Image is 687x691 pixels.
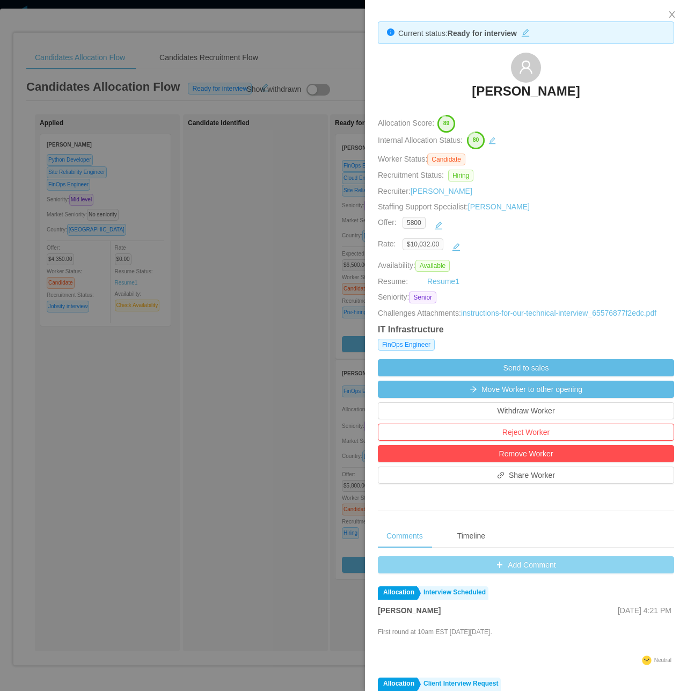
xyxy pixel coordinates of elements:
[427,276,459,287] a: Resume1
[472,83,580,100] h3: [PERSON_NAME]
[415,260,450,272] span: Available
[518,60,533,75] i: icon: user
[378,277,408,286] span: Resume:
[378,606,441,615] strong: [PERSON_NAME]
[472,83,580,106] a: [PERSON_NAME]
[378,171,444,179] span: Recruitment Status:
[448,238,465,256] button: icon: edit
[378,381,674,398] button: icon: arrow-rightMove Worker to other opening
[418,586,488,600] a: Interview Scheduled
[378,359,674,376] button: Send to sales
[378,424,674,441] button: Reject Worker
[378,556,674,573] button: icon: plusAdd Comment
[378,445,674,462] button: Remove Worker
[378,308,461,319] span: Challenges Attachments:
[378,402,674,419] button: Withdraw Worker
[434,114,456,132] button: 89
[449,524,494,548] div: Timeline
[472,137,479,143] text: 80
[517,26,534,37] button: icon: edit
[403,238,443,250] span: $10,032.00
[448,29,517,38] strong: Ready for interview
[378,187,472,195] span: Recruiter:
[378,261,454,270] span: Availability:
[378,292,409,303] span: Seniority:
[398,29,448,38] span: Current status:
[378,202,530,211] span: Staffing Support Specialist:
[486,134,499,147] button: icon: edit
[427,154,465,165] span: Candidate
[654,657,671,663] span: Neutral
[378,524,432,548] div: Comments
[378,467,674,484] button: icon: linkShare Worker
[461,309,656,317] a: instructions-for-our-technical-interview_65576877f2edc.pdf
[418,678,501,691] a: Client Interview Request
[443,120,450,127] text: 89
[430,217,447,234] button: icon: edit
[378,627,492,637] p: First round at 10am EST [DATE][DATE].
[378,325,444,334] strong: IT Infrastructure
[618,606,671,615] span: [DATE] 4:21 PM
[378,136,463,144] span: Internal Allocation Status:
[411,187,472,195] a: [PERSON_NAME]
[468,202,530,211] a: [PERSON_NAME]
[378,119,434,128] span: Allocation Score:
[448,170,473,181] span: Hiring
[378,155,427,163] span: Worker Status:
[378,339,435,351] span: FinOps Engineer
[387,28,394,36] i: icon: info-circle
[409,292,436,303] span: Senior
[378,586,417,600] a: Allocation
[668,10,676,19] i: icon: close
[378,678,417,691] a: Allocation
[403,217,426,229] span: 5800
